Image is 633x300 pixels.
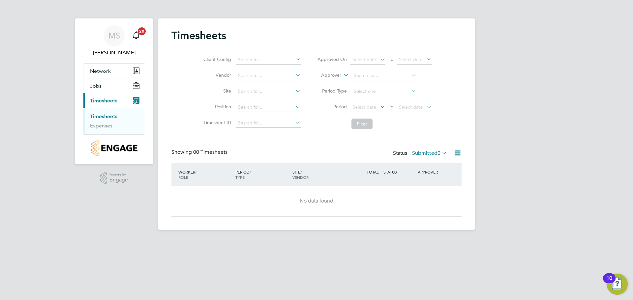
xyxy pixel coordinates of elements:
[382,166,416,178] div: STATUS
[367,169,378,175] span: TOTAL
[178,175,188,180] span: ROLE
[387,55,395,64] span: To
[91,140,137,156] img: countryside-properties-logo-retina.png
[292,175,309,180] span: VENDOR
[177,166,234,183] div: WORKER
[437,150,440,156] span: 0
[108,31,120,40] span: MS
[235,175,245,180] span: TYPE
[130,25,143,46] a: 20
[90,123,112,129] a: Expenses
[317,104,347,110] label: Period
[75,18,153,164] nav: Main navigation
[416,166,450,178] div: APPROVER
[109,177,128,183] span: Engage
[351,119,373,129] button: Filter
[193,149,227,155] span: 00 Timesheets
[236,119,301,128] input: Search for...
[201,120,231,125] label: Timesheet ID
[387,102,395,111] span: To
[352,104,376,110] span: Select date
[250,169,251,175] span: /
[393,149,448,158] div: Status
[317,88,347,94] label: Period Type
[201,56,231,62] label: Client Config
[412,150,447,156] label: Submitted
[312,72,341,79] label: Approver
[171,29,226,42] h2: Timesheets
[195,169,196,175] span: /
[83,108,145,134] div: Timesheets
[90,83,102,89] span: Jobs
[90,113,117,120] a: Timesheets
[399,104,423,110] span: Select date
[317,56,347,62] label: Approved On
[178,198,455,205] div: No data found
[83,25,145,57] a: MS[PERSON_NAME]
[300,169,302,175] span: /
[100,172,128,184] a: Powered byEngage
[351,71,416,80] input: Search for...
[236,71,301,80] input: Search for...
[201,88,231,94] label: Site
[90,68,111,74] span: Network
[201,104,231,110] label: Position
[351,87,416,96] input: Select one
[606,278,612,287] div: 10
[83,93,145,108] button: Timesheets
[83,140,145,156] a: Go to home page
[291,166,348,183] div: SITE
[83,78,145,93] button: Jobs
[607,274,628,295] button: Open Resource Center, 10 new notifications
[138,27,146,35] span: 20
[171,149,229,156] div: Showing
[90,97,117,104] span: Timesheets
[399,57,423,63] span: Select date
[234,166,291,183] div: PERIOD
[109,172,128,177] span: Powered by
[236,103,301,112] input: Search for...
[83,64,145,78] button: Network
[352,57,376,63] span: Select date
[236,87,301,96] input: Search for...
[236,55,301,65] input: Search for...
[83,49,145,57] span: Mark Steadman
[201,72,231,78] label: Vendor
